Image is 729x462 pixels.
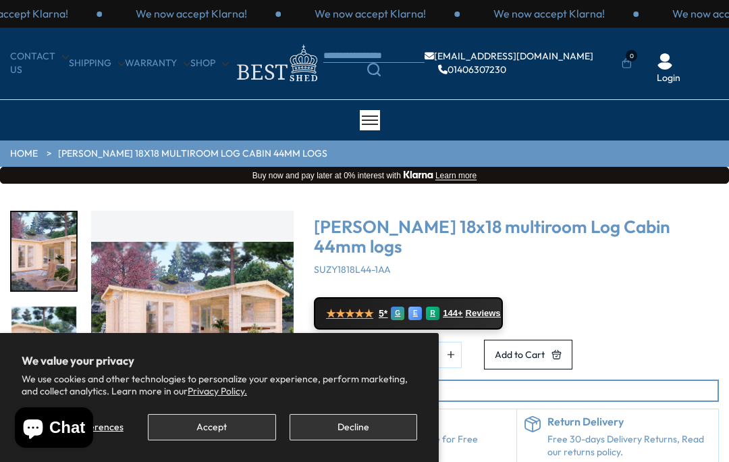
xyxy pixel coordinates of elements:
p: We now accept Klarna! [493,6,605,21]
a: Shipping [69,57,125,70]
img: Shire Suzy 18x18 multiroom Log Cabin 44mm logs - Best Shed [91,211,294,413]
inbox-online-store-chat: Shopify online store chat [11,407,97,451]
p: We use cookies and other technologies to personalize your experience, perform marketing, and coll... [22,373,417,397]
span: SUZY1818L44-1AA [314,263,391,276]
button: Decline [290,414,417,440]
a: Warranty [125,57,190,70]
a: ★★★★★ 5* G E R 144+ Reviews [314,297,503,330]
span: 0 [626,50,637,61]
p: Lead Time: 35 Days [323,384,718,398]
div: 1 / 3 [102,6,281,21]
h2: We value your privacy [22,355,417,367]
a: Privacy Policy. [188,385,247,397]
img: logo [229,41,323,85]
span: 144+ [443,308,462,319]
div: G [391,307,404,320]
a: Shop [190,57,229,70]
div: 3 / 3 [460,6,639,21]
div: E [408,307,422,320]
button: Accept [148,414,275,440]
div: 1 / 7 [10,211,78,292]
p: We now accept Klarna! [136,6,247,21]
div: 2 / 3 [281,6,460,21]
a: HOME [10,147,38,161]
a: CONTACT US [10,50,69,76]
span: Reviews [466,308,501,319]
img: Suzy3_2x6-2_5S31896-2_64732b6d-1a30-4d9b-a8b3-4f3a95d206a5_200x200.jpg [11,307,76,385]
img: User Icon [657,53,673,70]
a: [EMAIL_ADDRESS][DOMAIN_NAME] [425,51,593,61]
a: Search [323,63,425,76]
p: We now accept Klarna! [315,6,426,21]
a: 01406307230 [438,65,506,74]
span: ★★★★★ [326,307,373,320]
a: 0 [622,57,632,70]
h6: Return Delivery [547,416,712,428]
div: R [426,307,439,320]
h3: [PERSON_NAME] 18x18 multiroom Log Cabin 44mm logs [314,217,719,256]
span: Add to Cart [495,350,545,359]
img: Suzy3_2x6-2_5S31896-1_f0f3b787-e36b-4efa-959a-148785adcb0b_200x200.jpg [11,212,76,290]
p: Free 30-days Delivery Returns, Read our returns policy. [547,433,712,459]
a: Login [657,72,680,85]
div: 2 / 7 [10,305,78,386]
a: [PERSON_NAME] 18x18 multiroom Log Cabin 44mm logs [58,147,327,161]
button: Add to Cart [484,340,572,369]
